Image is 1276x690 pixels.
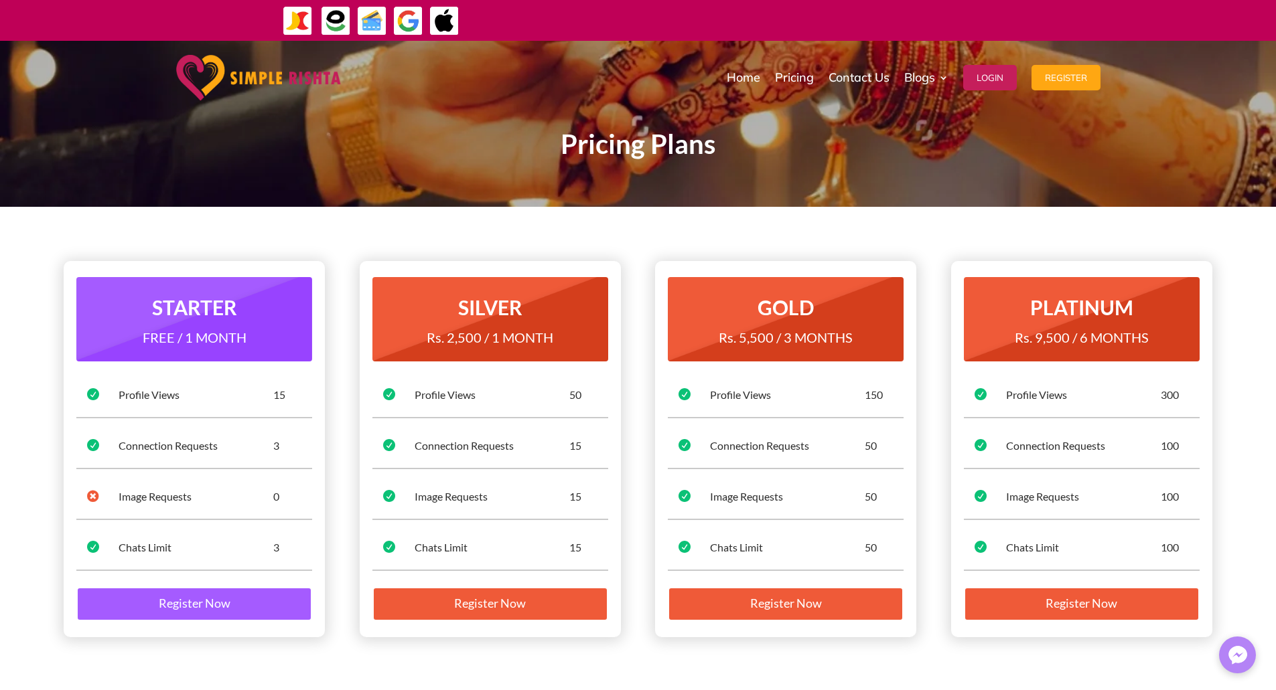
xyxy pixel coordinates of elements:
[975,388,987,400] span: 
[975,490,987,502] span: 
[383,388,395,400] span: 
[415,540,569,555] div: Chats Limit
[372,587,608,622] a: Register Now
[710,387,865,402] div: Profile Views
[679,490,691,502] span: 
[679,541,691,553] span: 
[119,438,273,453] div: Connection Requests
[758,295,814,319] strong: GOLD
[277,137,1000,153] p: Pricing Plans
[415,387,569,402] div: Profile Views
[1032,44,1101,111] a: Register
[415,438,569,453] div: Connection Requests
[383,541,395,553] span: 
[975,439,987,451] span: 
[383,439,395,451] span: 
[963,44,1017,111] a: Login
[357,6,387,36] img: Credit Cards
[710,540,865,555] div: Chats Limit
[119,387,273,402] div: Profile Views
[119,540,273,555] div: Chats Limit
[87,541,99,553] span: 
[119,489,273,504] div: Image Requests
[904,44,948,111] a: Blogs
[569,12,1147,28] div: ایپ میں پیمنٹ صرف گوگل پے اور ایپل پے کے ذریعے ممکن ہے۔ ، یا کریڈٹ کارڈ کے ذریعے ویب سائٹ پر ہوگی۔
[1006,387,1161,402] div: Profile Views
[1006,489,1161,504] div: Image Requests
[710,489,865,504] div: Image Requests
[427,329,553,345] span: Rs. 2,500 / 1 MONTH
[283,6,313,36] img: JazzCash-icon
[76,587,312,622] a: Register Now
[719,329,853,345] span: Rs. 5,500 / 3 MONTHS
[679,388,691,400] span: 
[1006,438,1161,453] div: Connection Requests
[1224,642,1251,669] img: Messenger
[458,295,522,319] strong: SILVER
[87,388,99,400] span: 
[963,65,1017,90] button: Login
[143,329,246,345] span: FREE / 1 MONTH
[152,295,237,319] strong: STARTER
[1015,329,1149,345] span: Rs. 9,500 / 6 MONTHS
[727,44,760,111] a: Home
[775,44,814,111] a: Pricing
[824,8,852,31] strong: جاز کیش
[964,587,1200,622] a: Register Now
[679,439,691,451] span: 
[1032,65,1101,90] button: Register
[829,44,890,111] a: Contact Us
[975,541,987,553] span: 
[668,587,904,622] a: Register Now
[87,439,99,451] span: 
[415,489,569,504] div: Image Requests
[1006,540,1161,555] div: Chats Limit
[87,490,99,502] span: 
[710,438,865,453] div: Connection Requests
[429,6,459,36] img: ApplePay-icon
[791,8,821,31] strong: ایزی پیسہ
[393,6,423,36] img: GooglePay-icon
[1030,295,1133,319] strong: PLATINUM
[321,6,351,36] img: EasyPaisa-icon
[383,490,395,502] span: 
